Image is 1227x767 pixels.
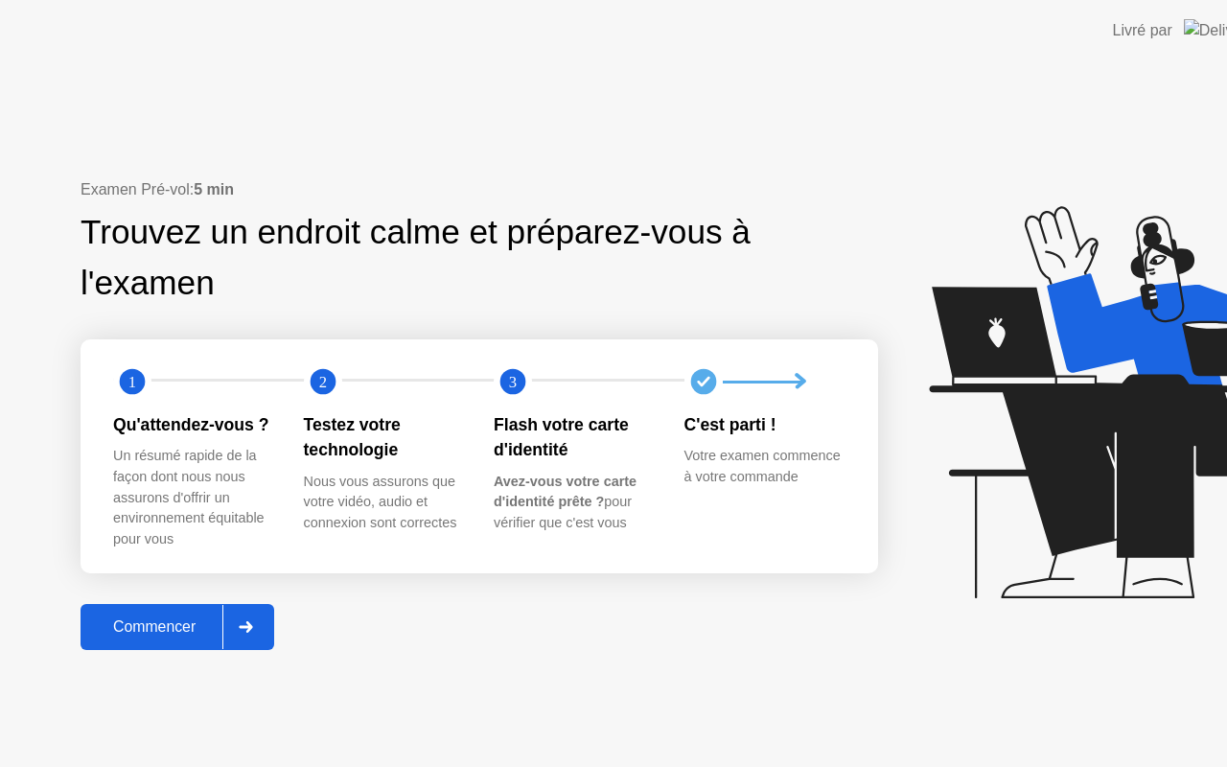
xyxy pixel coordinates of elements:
div: pour vérifier que c'est vous [494,472,654,534]
div: Commencer [86,618,222,636]
div: Qu'attendez-vous ? [113,412,273,437]
div: Examen Pré-vol: [81,178,878,201]
div: Flash votre carte d'identité [494,412,654,463]
text: 3 [509,373,517,391]
button: Commencer [81,604,274,650]
div: Nous vous assurons que votre vidéo, audio et connexion sont correctes [304,472,464,534]
div: Un résumé rapide de la façon dont nous nous assurons d'offrir un environnement équitable pour vous [113,446,273,549]
div: Votre examen commence à votre commande [684,446,845,487]
div: Trouvez un endroit calme et préparez-vous à l'examen [81,207,756,309]
text: 1 [128,373,136,391]
div: Livré par [1113,19,1172,42]
div: Testez votre technologie [304,412,464,463]
text: 2 [318,373,326,391]
b: 5 min [194,181,234,198]
b: Avez-vous votre carte d'identité prête ? [494,474,637,510]
div: C'est parti ! [684,412,845,437]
